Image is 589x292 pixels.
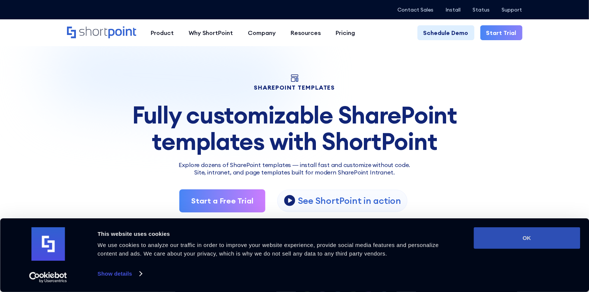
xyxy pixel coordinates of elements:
[97,230,457,238] div: This website uses cookies
[329,25,363,40] a: Pricing
[67,169,522,176] h2: Site, intranet, and page templates built for modern SharePoint Intranet.
[67,160,522,169] p: Explore dozens of SharePoint templates — install fast and customize without code.
[480,25,522,40] a: Start Trial
[284,25,329,40] a: Resources
[398,7,434,13] a: Contact Sales
[241,25,284,40] a: Company
[144,25,182,40] a: Product
[446,7,461,13] a: Install
[97,242,439,257] span: We use cookies to analyze our traffic in order to improve your website experience, provide social...
[67,26,136,39] a: Home
[182,25,241,40] a: Why ShortPoint
[67,102,522,154] div: Fully customizable SharePoint templates with ShortPoint
[277,190,407,212] a: open lightbox
[291,28,321,37] div: Resources
[189,28,233,37] div: Why ShortPoint
[97,268,141,279] a: Show details
[151,28,174,37] div: Product
[67,85,522,90] h1: SHAREPOINT TEMPLATES
[336,28,355,37] div: Pricing
[474,227,580,249] button: OK
[417,25,474,40] a: Schedule Demo
[502,7,522,13] a: Support
[298,195,401,206] p: See ShortPoint in action
[16,272,81,283] a: Usercentrics Cookiebot - opens in a new window
[248,28,276,37] div: Company
[473,7,490,13] a: Status
[179,189,265,212] a: Start a Free Trial
[31,227,65,261] img: logo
